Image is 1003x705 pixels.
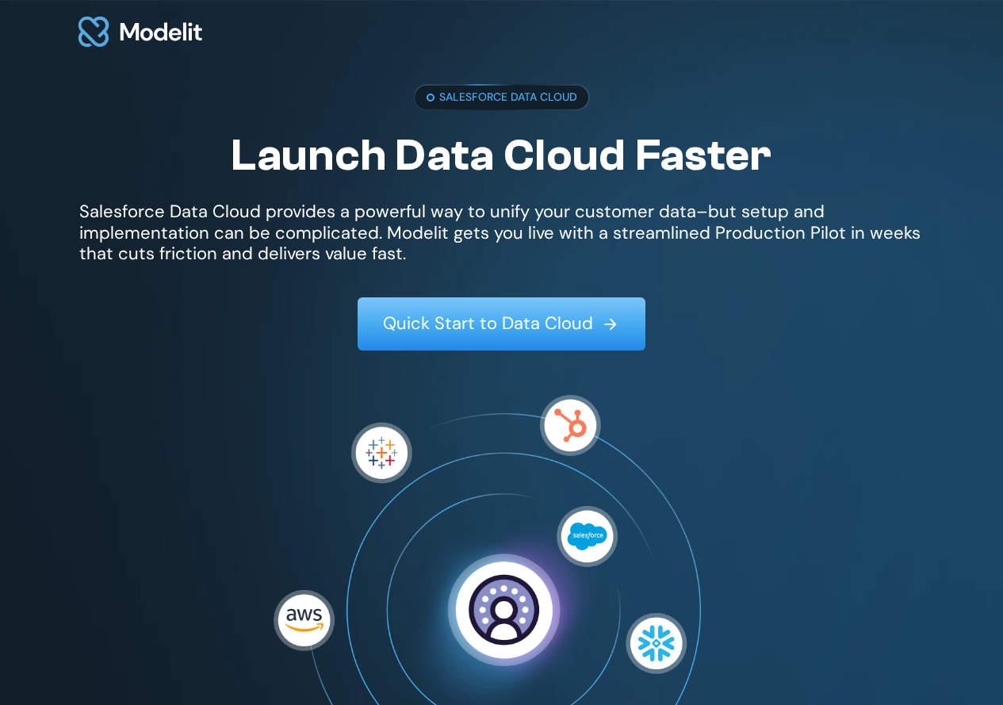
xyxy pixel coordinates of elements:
p: Quick Start to Data Cloud [383,313,593,334]
a: Quick Start to Data Cloud [358,297,645,350]
h1: Launch Data Cloud Faster [231,129,771,182]
p: Salesforce Data Cloud provides a powerful way to unify your customer data–but setup and implement... [79,201,924,264]
p: SALESFORCE DATA CLOUD [439,89,577,105]
img: modelit logo [75,7,205,56]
